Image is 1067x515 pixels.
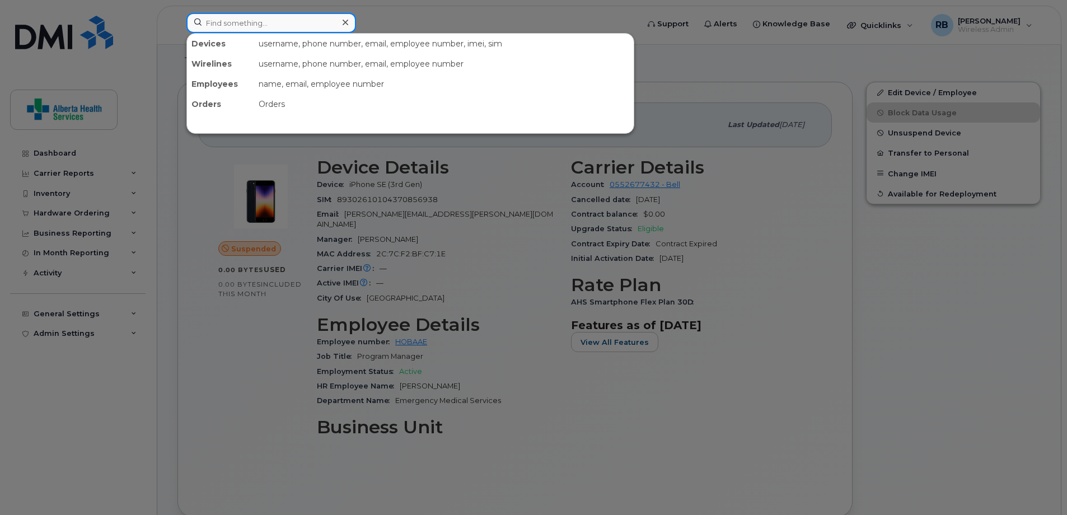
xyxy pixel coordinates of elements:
[187,54,254,74] div: Wirelines
[254,94,634,114] div: Orders
[254,34,634,54] div: username, phone number, email, employee number, imei, sim
[186,13,356,33] input: Find something...
[254,54,634,74] div: username, phone number, email, employee number
[187,94,254,114] div: Orders
[187,74,254,94] div: Employees
[187,34,254,54] div: Devices
[254,74,634,94] div: name, email, employee number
